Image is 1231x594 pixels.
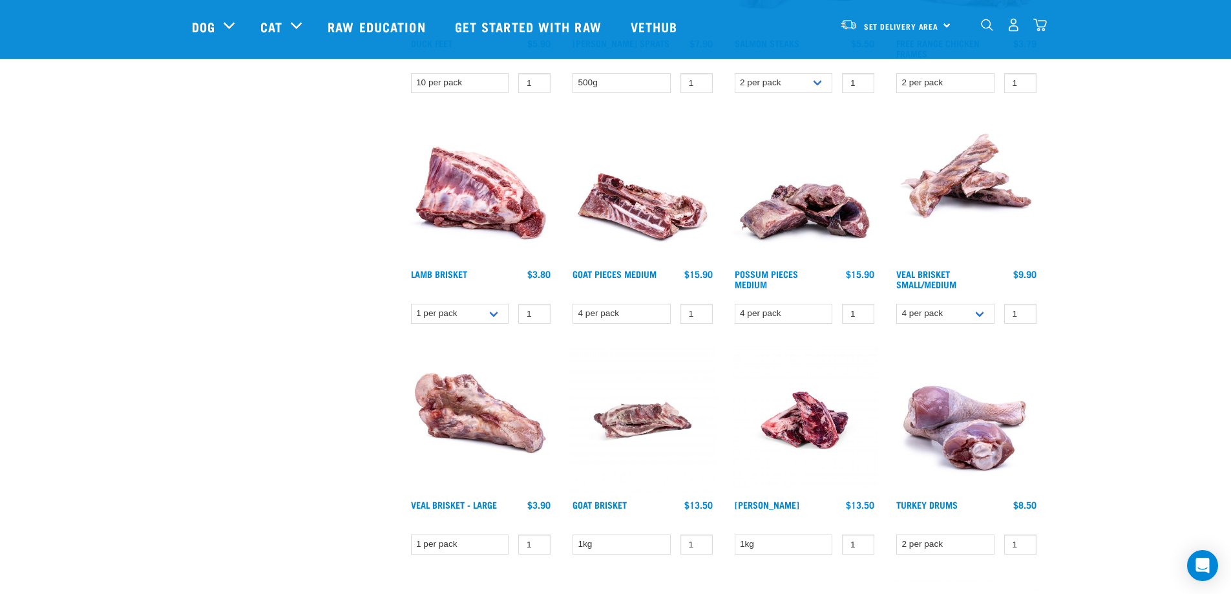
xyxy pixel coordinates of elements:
input: 1 [518,535,551,555]
input: 1 [680,304,713,324]
a: Get started with Raw [442,1,618,52]
a: Dog [192,17,215,36]
input: 1 [842,304,874,324]
a: Veal Brisket Small/Medium [896,271,956,286]
input: 1 [1004,73,1036,93]
a: Possum Pieces Medium [735,271,798,286]
input: 1 [1004,535,1036,555]
img: home-icon@2x.png [1033,18,1047,32]
a: Raw Education [315,1,441,52]
div: $9.90 [1013,269,1036,279]
img: 1207 Veal Brisket 4pp 01 [893,116,1040,263]
img: 1205 Veal Brisket 1pp 01 [408,347,554,494]
input: 1 [1004,304,1036,324]
div: $15.90 [684,269,713,279]
img: van-moving.png [840,19,857,30]
a: [PERSON_NAME] [735,502,799,507]
input: 1 [842,535,874,555]
div: $3.80 [527,269,551,279]
img: 1253 Turkey Drums 01 [893,347,1040,494]
a: Veal Brisket - Large [411,502,497,507]
a: Vethub [618,1,694,52]
div: $13.50 [846,500,874,510]
img: 1240 Lamb Brisket Pieces 01 [408,116,554,263]
a: Lamb Brisket [411,271,467,276]
input: 1 [842,73,874,93]
img: user.png [1007,18,1020,32]
input: 1 [518,73,551,93]
img: home-icon-1@2x.png [981,19,993,31]
input: 1 [518,304,551,324]
a: Cat [260,17,282,36]
span: Set Delivery Area [864,24,939,28]
a: Turkey Drums [896,502,958,507]
div: Open Intercom Messenger [1187,550,1218,581]
img: Venison Brisket Bone 1662 [731,347,878,494]
img: 1197 Goat Pieces Medium 01 [569,116,716,263]
input: 1 [680,535,713,555]
div: $8.50 [1013,500,1036,510]
input: 1 [680,73,713,93]
div: $13.50 [684,500,713,510]
a: Goat Pieces Medium [573,271,657,276]
img: Goat Brisket [569,347,716,494]
img: 1203 Possum Pieces Medium 01 [731,116,878,263]
div: $15.90 [846,269,874,279]
div: $3.90 [527,500,551,510]
a: Goat Brisket [573,502,627,507]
